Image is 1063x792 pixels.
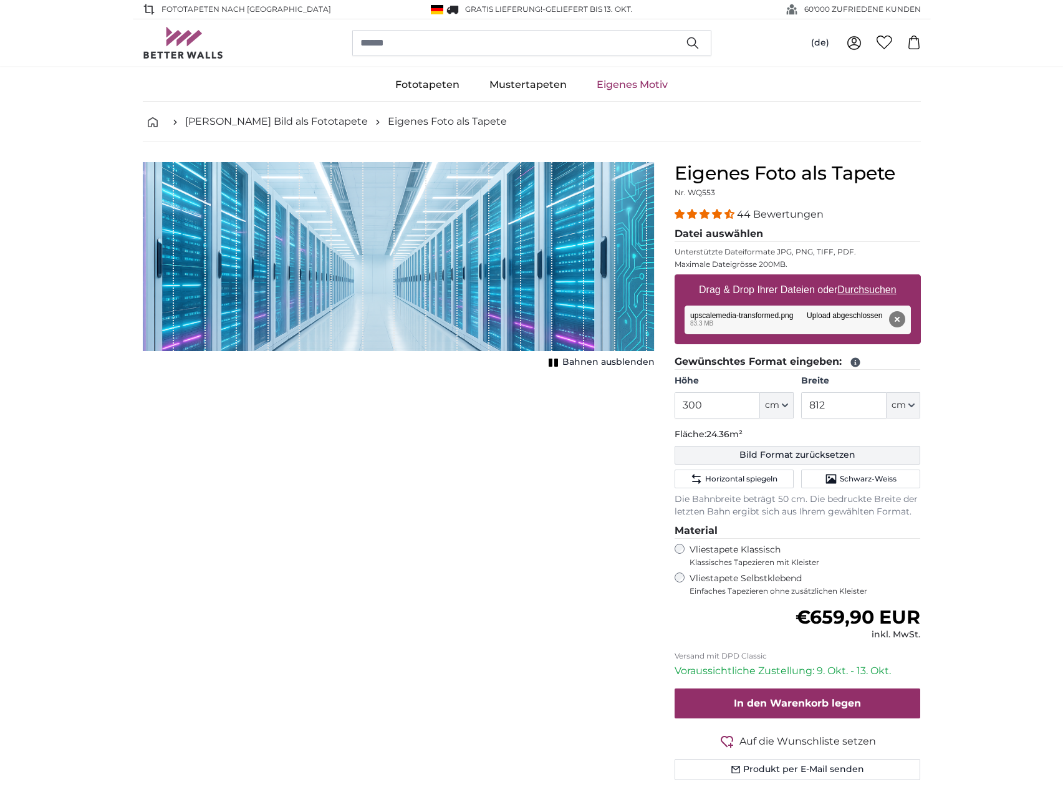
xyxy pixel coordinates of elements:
img: Deutschland [431,5,443,14]
span: cm [892,399,906,412]
span: Geliefert bis 13. Okt. [546,4,633,14]
span: 4.34 stars [675,208,737,220]
label: Vliestapete Klassisch [690,544,910,567]
nav: breadcrumbs [143,102,921,142]
p: Maximale Dateigrösse 200MB. [675,259,921,269]
button: Schwarz-Weiss [801,470,920,488]
button: Auf die Wunschliste setzen [675,733,921,749]
p: Voraussichtliche Zustellung: 9. Okt. - 13. Okt. [675,664,921,679]
p: Fläche: [675,428,921,441]
img: Betterwalls [143,27,224,59]
span: Schwarz-Weiss [840,474,897,484]
a: Eigenes Motiv [582,69,683,101]
a: Mustertapeten [474,69,582,101]
span: 60'000 ZUFRIEDENE KUNDEN [804,4,921,15]
p: Die Bahnbreite beträgt 50 cm. Die bedruckte Breite der letzten Bahn ergibt sich aus Ihrem gewählt... [675,493,921,518]
p: Unterstützte Dateiformate JPG, PNG, TIFF, PDF. [675,247,921,257]
label: Drag & Drop Ihrer Dateien oder [694,278,902,302]
p: Versand mit DPD Classic [675,651,921,661]
a: Fototapeten [380,69,474,101]
label: Höhe [675,375,794,387]
legend: Gewünschtes Format eingeben: [675,354,921,370]
button: Horizontal spiegeln [675,470,794,488]
a: Eigenes Foto als Tapete [388,114,507,129]
span: Nr. WQ553 [675,188,715,197]
span: Klassisches Tapezieren mit Kleister [690,558,910,567]
span: Horizontal spiegeln [705,474,777,484]
span: 44 Bewertungen [737,208,824,220]
legend: Material [675,523,921,539]
span: €659,90 EUR [796,606,920,629]
button: Produkt per E-Mail senden [675,759,921,780]
button: (de) [801,32,839,54]
span: 24.36m² [706,428,743,440]
legend: Datei auswählen [675,226,921,242]
span: In den Warenkorb legen [734,697,861,709]
button: In den Warenkorb legen [675,688,921,718]
u: Durchsuchen [837,284,896,295]
div: inkl. MwSt. [796,629,920,641]
button: cm [760,392,794,418]
button: Bild Format zurücksetzen [675,446,921,465]
h1: Eigenes Foto als Tapete [675,162,921,185]
label: Vliestapete Selbstklebend [690,572,921,596]
div: 1 of 1 [143,162,655,371]
span: GRATIS Lieferung! [465,4,542,14]
span: Auf die Wunschliste setzen [739,734,876,749]
span: Einfaches Tapezieren ohne zusätzlichen Kleister [690,586,921,596]
span: - [542,4,633,14]
span: cm [765,399,779,412]
a: [PERSON_NAME] Bild als Fototapete [185,114,368,129]
button: Bahnen ausblenden [545,354,655,371]
button: cm [887,392,920,418]
label: Breite [801,375,920,387]
span: Bahnen ausblenden [562,356,655,369]
span: Fototapeten nach [GEOGRAPHIC_DATA] [161,4,331,15]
